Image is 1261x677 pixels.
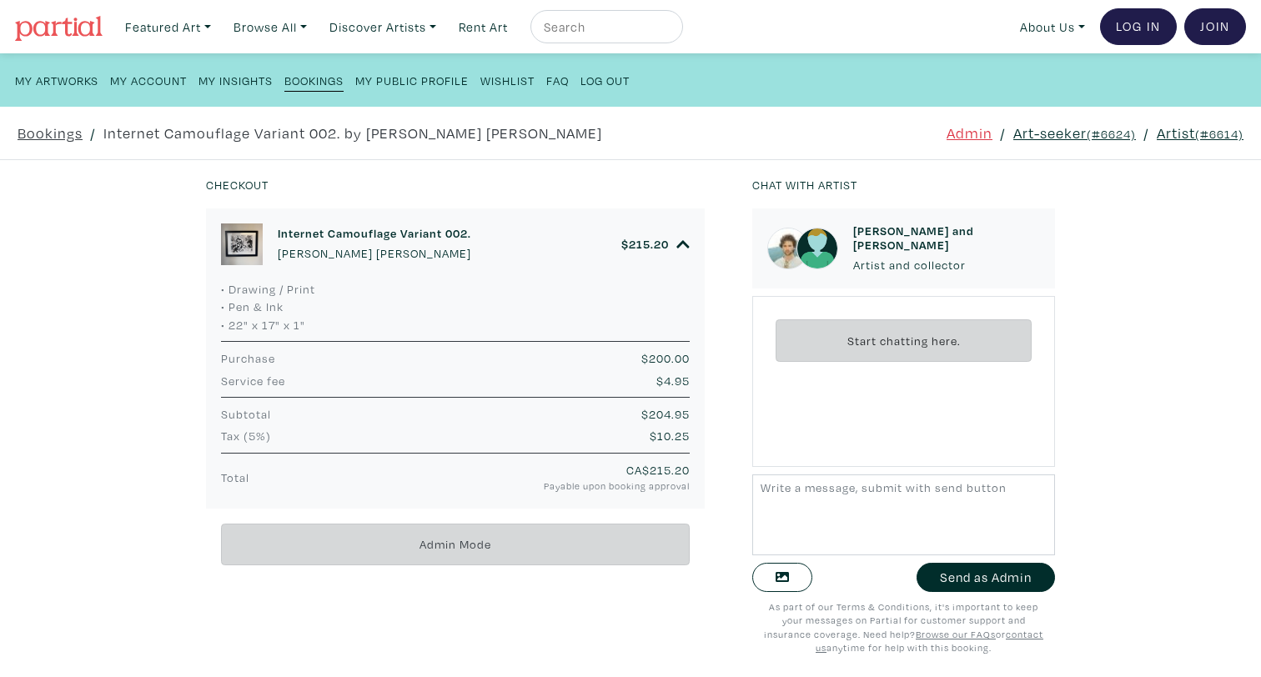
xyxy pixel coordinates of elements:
[385,479,690,493] small: Payable upon booking approval
[542,17,667,38] input: Search
[1013,122,1136,144] a: Art-seeker(#6624)
[221,406,271,422] span: Subtotal
[322,10,444,44] a: Discover Artists
[764,600,1043,654] small: As part of our Terms & Conditions, it's important to keep your messages on Partial for customer s...
[278,244,471,263] p: [PERSON_NAME] [PERSON_NAME]
[916,628,996,640] a: Browse our FAQs
[1195,126,1243,142] small: (#6614)
[15,73,98,88] small: My Artworks
[816,628,1043,654] a: contact us
[1184,8,1246,45] a: Join
[110,68,187,91] a: My Account
[1012,10,1093,44] a: About Us
[198,68,273,91] a: My Insights
[18,122,83,144] a: Bookings
[650,462,690,478] span: 215.20
[221,298,690,316] li: • Pen & Ink
[221,373,285,389] span: Service fee
[1143,122,1149,144] span: /
[221,350,275,366] span: Purchase
[221,469,249,485] span: Total
[198,73,273,88] small: My Insights
[221,280,690,298] li: • Drawing / Print
[278,226,471,240] h6: Internet Camouflage Variant 002.
[621,237,690,252] a: $215.20
[103,122,602,144] a: Internet Camouflage Variant 002. by [PERSON_NAME] [PERSON_NAME]
[621,237,669,251] h6: $
[641,350,690,366] span: $200.00
[278,226,471,262] a: Internet Camouflage Variant 002. [PERSON_NAME] [PERSON_NAME]
[221,223,263,265] img: phpThumb.php
[355,73,469,88] small: My Public Profile
[221,316,690,334] li: • 22" x 17" x 1"
[752,177,857,193] small: Chat with artist
[221,524,690,566] div: Admin Mode
[580,68,630,91] a: Log Out
[451,10,515,44] a: Rent Art
[656,373,690,389] span: $4.95
[649,406,690,422] span: 204.95
[546,73,569,88] small: FAQ
[629,236,669,252] span: 215.20
[118,10,219,44] a: Featured Art
[546,68,569,91] a: FAQ
[1087,126,1136,142] small: (#6624)
[626,462,690,478] span: CA$
[284,68,344,92] a: Bookings
[110,73,187,88] small: My Account
[221,428,271,444] span: Tax (5%)
[90,122,96,144] span: /
[853,223,1040,253] h6: [PERSON_NAME] and [PERSON_NAME]
[355,68,469,91] a: My Public Profile
[657,428,690,444] span: 10.25
[284,73,344,88] small: Bookings
[853,256,1040,274] p: Artist and collector
[1000,122,1006,144] span: /
[1157,122,1243,144] a: Artist(#6614)
[206,177,269,193] small: Checkout
[796,228,838,269] img: avatar.png
[226,10,314,44] a: Browse All
[650,428,690,444] span: $
[641,406,690,422] span: $
[480,73,535,88] small: Wishlist
[947,122,992,144] a: Admin
[480,68,535,91] a: Wishlist
[1100,8,1177,45] a: Log In
[15,68,98,91] a: My Artworks
[580,73,630,88] small: Log Out
[776,319,1032,362] div: Start chatting here.
[917,563,1055,592] button: Send as Admin
[767,228,809,269] img: phpThumb.php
